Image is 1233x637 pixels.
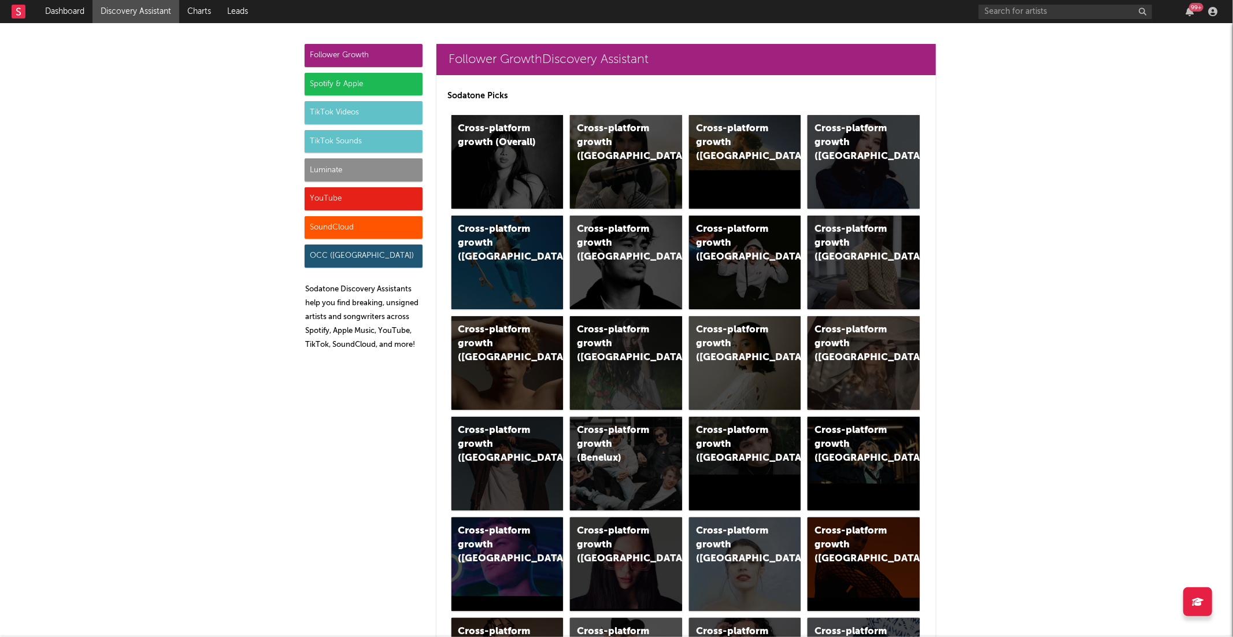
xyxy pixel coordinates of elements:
[689,417,801,510] a: Cross-platform growth ([GEOGRAPHIC_DATA])
[570,517,682,611] a: Cross-platform growth ([GEOGRAPHIC_DATA])
[808,316,920,410] a: Cross-platform growth ([GEOGRAPHIC_DATA])
[808,417,920,510] a: Cross-platform growth ([GEOGRAPHIC_DATA])
[979,5,1152,19] input: Search for artists
[577,223,656,264] div: Cross-platform growth ([GEOGRAPHIC_DATA])
[808,216,920,309] a: Cross-platform growth ([GEOGRAPHIC_DATA])
[696,424,775,465] div: Cross-platform growth ([GEOGRAPHIC_DATA])
[814,524,893,566] div: Cross-platform growth ([GEOGRAPHIC_DATA])
[577,524,656,566] div: Cross-platform growth ([GEOGRAPHIC_DATA])
[814,223,893,264] div: Cross-platform growth ([GEOGRAPHIC_DATA])
[570,316,682,410] a: Cross-platform growth ([GEOGRAPHIC_DATA])
[451,216,564,309] a: Cross-platform growth ([GEOGRAPHIC_DATA])
[305,216,423,239] div: SoundCloud
[814,122,893,164] div: Cross-platform growth ([GEOGRAPHIC_DATA])
[808,517,920,611] a: Cross-platform growth ([GEOGRAPHIC_DATA])
[305,187,423,210] div: YouTube
[451,517,564,611] a: Cross-platform growth ([GEOGRAPHIC_DATA])
[570,115,682,209] a: Cross-platform growth ([GEOGRAPHIC_DATA])
[305,73,423,96] div: Spotify & Apple
[808,115,920,209] a: Cross-platform growth ([GEOGRAPHIC_DATA])
[436,44,936,75] a: Follower GrowthDiscovery Assistant
[451,316,564,410] a: Cross-platform growth ([GEOGRAPHIC_DATA])
[305,44,423,67] div: Follower Growth
[689,115,801,209] a: Cross-platform growth ([GEOGRAPHIC_DATA])
[570,417,682,510] a: Cross-platform growth (Benelux)
[1189,3,1204,12] div: 99 +
[689,517,801,611] a: Cross-platform growth ([GEOGRAPHIC_DATA])
[577,424,656,465] div: Cross-platform growth (Benelux)
[305,130,423,153] div: TikTok Sounds
[814,323,893,365] div: Cross-platform growth ([GEOGRAPHIC_DATA])
[696,323,775,365] div: Cross-platform growth ([GEOGRAPHIC_DATA])
[458,524,537,566] div: Cross-platform growth ([GEOGRAPHIC_DATA])
[814,424,893,465] div: Cross-platform growth ([GEOGRAPHIC_DATA])
[458,323,537,365] div: Cross-platform growth ([GEOGRAPHIC_DATA])
[306,283,423,352] p: Sodatone Discovery Assistants help you find breaking, unsigned artists and songwriters across Spo...
[451,115,564,209] a: Cross-platform growth (Overall)
[458,223,537,264] div: Cross-platform growth ([GEOGRAPHIC_DATA])
[689,216,801,309] a: Cross-platform growth ([GEOGRAPHIC_DATA]/GSA)
[448,89,924,103] p: Sodatone Picks
[689,316,801,410] a: Cross-platform growth ([GEOGRAPHIC_DATA])
[696,524,775,566] div: Cross-platform growth ([GEOGRAPHIC_DATA])
[451,417,564,510] a: Cross-platform growth ([GEOGRAPHIC_DATA])
[577,323,656,365] div: Cross-platform growth ([GEOGRAPHIC_DATA])
[1186,7,1194,16] button: 99+
[305,101,423,124] div: TikTok Videos
[696,122,775,164] div: Cross-platform growth ([GEOGRAPHIC_DATA])
[305,158,423,182] div: Luminate
[305,245,423,268] div: OCC ([GEOGRAPHIC_DATA])
[570,216,682,309] a: Cross-platform growth ([GEOGRAPHIC_DATA])
[577,122,656,164] div: Cross-platform growth ([GEOGRAPHIC_DATA])
[458,122,537,150] div: Cross-platform growth (Overall)
[696,223,775,264] div: Cross-platform growth ([GEOGRAPHIC_DATA]/GSA)
[458,424,537,465] div: Cross-platform growth ([GEOGRAPHIC_DATA])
